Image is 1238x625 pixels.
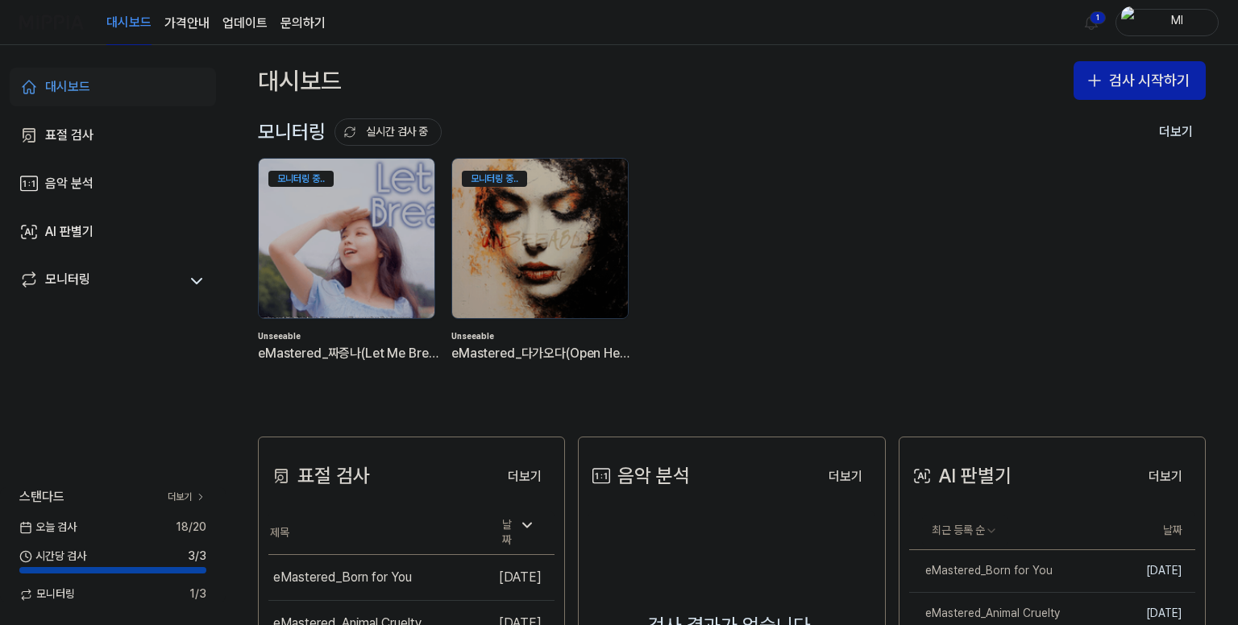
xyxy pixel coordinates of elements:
button: 알림1 [1078,10,1104,35]
div: eMastered_Born for You [909,563,1053,579]
a: eMastered_Born for You [909,550,1102,592]
div: Unseeable [258,330,438,343]
button: 가격안내 [164,14,210,33]
th: 날짜 [1102,511,1195,550]
div: eMastered_Born for You [273,568,412,587]
div: eMastered_짜증나(Let Me Breathe) [258,343,438,364]
span: 1 / 3 [189,586,206,602]
div: AI 판별기 [909,461,1012,491]
div: eMastered_Animal Cruelty [909,606,1060,622]
div: eMastered_다가오다(Open Heart) [451,343,632,364]
button: 검사 시작하기 [1074,61,1206,100]
div: 모니터링 중.. [268,171,334,187]
span: 18 / 20 [176,519,206,536]
a: 대시보드 [106,1,152,45]
div: 모니터링 [258,117,442,147]
img: backgroundIamge [259,159,434,318]
button: 더보기 [1136,461,1195,493]
div: 날짜 [496,512,542,553]
button: 더보기 [1146,116,1206,148]
img: 알림 [1082,13,1101,32]
div: 1 [1090,11,1106,24]
a: 업데이트 [222,14,268,33]
a: 음악 분석 [10,164,216,203]
span: 스탠다드 [19,487,64,507]
span: 모니터링 [19,586,75,602]
a: 더보기 [816,459,875,493]
span: 오늘 검사 [19,519,77,536]
button: profileMl [1115,9,1219,36]
img: profile [1121,6,1140,39]
a: 표절 검사 [10,116,216,155]
a: AI 판별기 [10,213,216,251]
a: 대시보드 [10,68,216,106]
div: 표절 검사 [268,461,370,491]
a: 모니터링 중..backgroundIamgeUnseeableeMastered_짜증나(Let Me Breathe) [258,158,438,388]
span: 3 / 3 [188,548,206,565]
div: 음악 분석 [45,174,93,193]
div: 모니터링 [45,270,90,292]
a: 모니터링 [19,270,181,292]
button: 더보기 [495,461,555,493]
a: 더보기 [495,459,555,493]
img: backgroundIamge [452,159,628,318]
a: 모니터링 중..backgroundIamgeUnseeableeMastered_다가오다(Open Heart) [451,158,632,388]
a: 더보기 [1136,459,1195,493]
td: [DATE] [483,554,555,600]
a: 더보기 [168,490,206,504]
div: 표절 검사 [45,126,93,145]
button: 실시간 검사 중 [334,118,442,146]
button: 더보기 [816,461,875,493]
div: 음악 분석 [588,461,690,491]
div: Ml [1145,13,1208,31]
div: Unseeable [451,330,632,343]
div: AI 판별기 [45,222,93,242]
td: [DATE] [1102,550,1195,593]
div: 대시보드 [45,77,90,97]
div: 대시보드 [258,61,342,100]
span: 시간당 검사 [19,548,86,565]
a: 문의하기 [280,14,326,33]
th: 제목 [268,511,483,555]
div: 모니터링 중.. [462,171,527,187]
